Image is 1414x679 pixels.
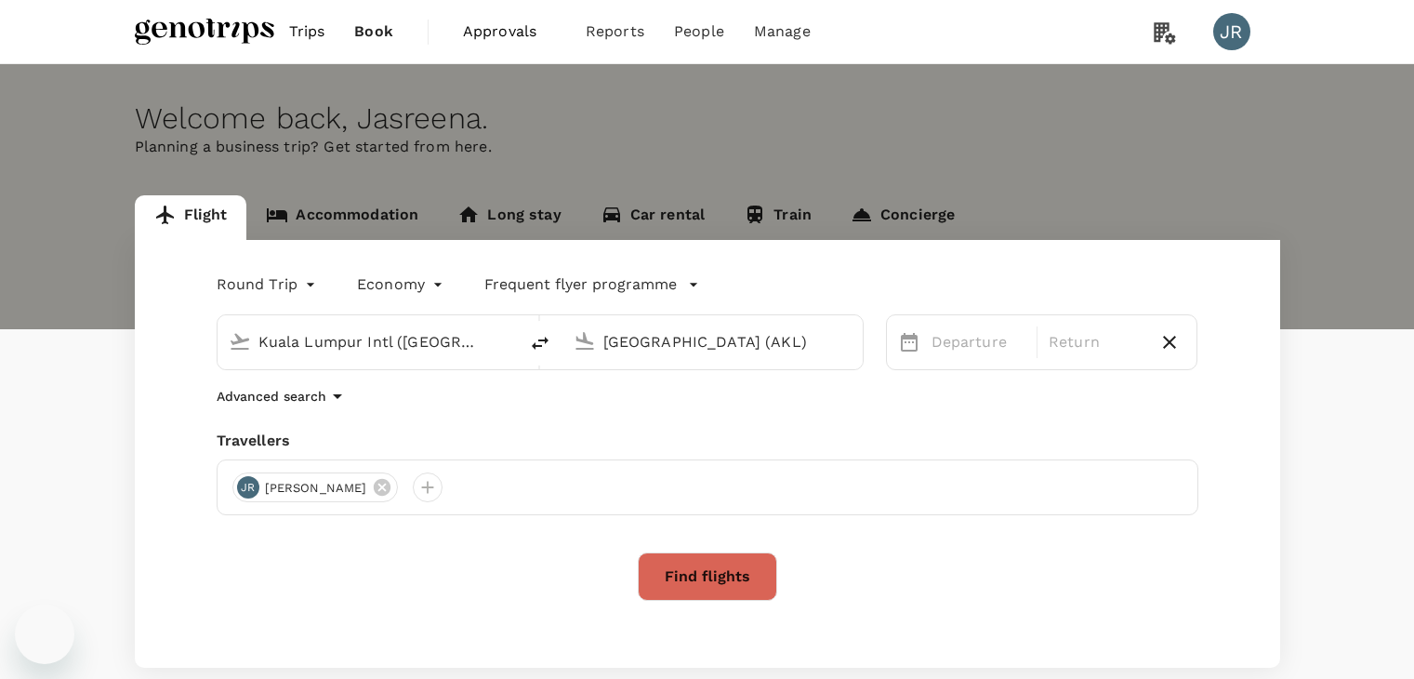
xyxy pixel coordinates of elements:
[254,479,378,498] span: [PERSON_NAME]
[484,273,677,296] p: Frequent flyer programme
[135,136,1280,158] p: Planning a business trip? Get started from here.
[246,195,438,240] a: Accommodation
[1213,13,1250,50] div: JR
[354,20,393,43] span: Book
[135,11,274,52] img: Genotrips - ALL
[217,270,321,300] div: Round Trip
[217,430,1198,452] div: Travellers
[289,20,325,43] span: Trips
[505,339,509,343] button: Open
[357,270,447,300] div: Economy
[438,195,580,240] a: Long stay
[463,20,556,43] span: Approvals
[932,331,1025,353] p: Departure
[217,385,349,407] button: Advanced search
[581,195,725,240] a: Car rental
[237,476,259,499] div: JR
[754,20,811,43] span: Manage
[724,195,831,240] a: Train
[638,553,777,601] button: Find flights
[484,273,699,296] button: Frequent flyer programme
[850,339,853,343] button: Open
[674,20,724,43] span: People
[518,321,562,366] button: delete
[831,195,974,240] a: Concierge
[15,605,74,664] iframe: Button to launch messaging window
[603,327,824,356] input: Going to
[258,327,479,356] input: Depart from
[135,101,1280,136] div: Welcome back , Jasreena .
[135,195,247,240] a: Flight
[217,387,326,406] p: Advanced search
[232,473,399,502] div: JR[PERSON_NAME]
[1049,331,1143,353] p: Return
[586,20,644,43] span: Reports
